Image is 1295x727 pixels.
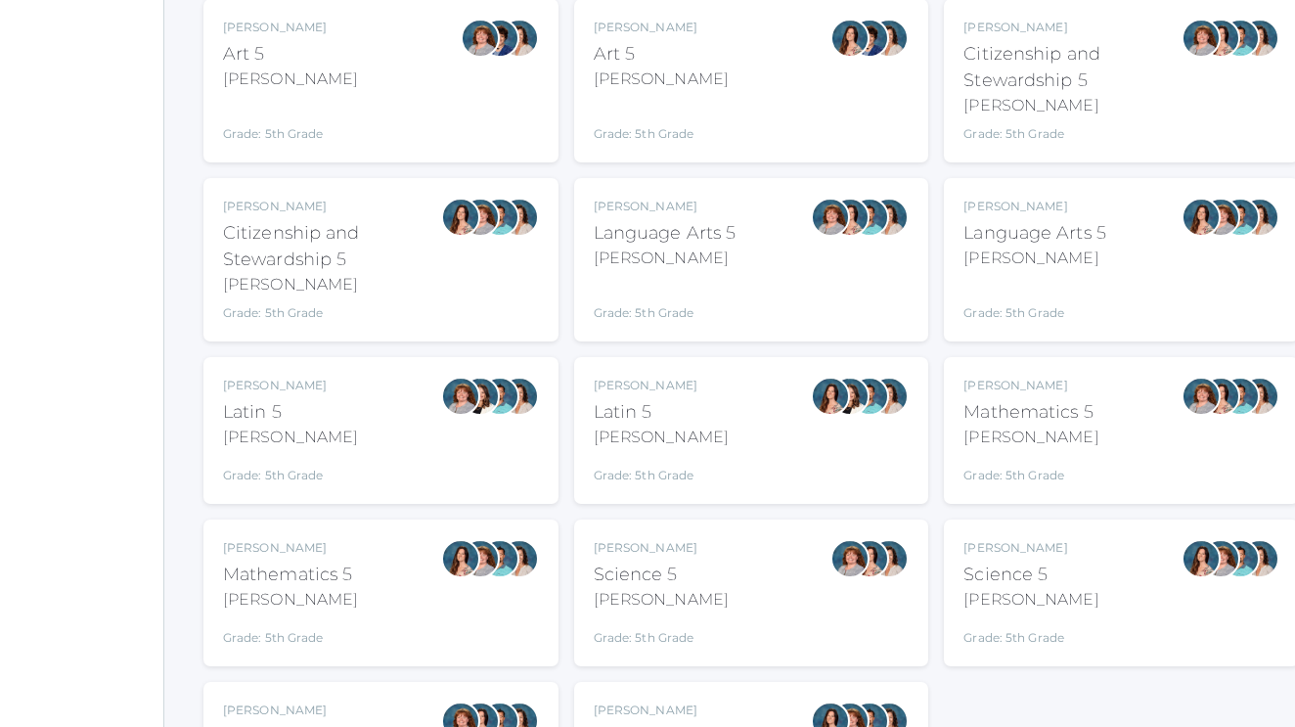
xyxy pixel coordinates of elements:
div: Rebecca Salazar [1201,19,1240,58]
div: Rebecca Salazar [1182,539,1221,578]
div: [PERSON_NAME] [223,702,360,719]
div: Grade: 5th Grade [963,619,1098,647]
div: [PERSON_NAME] [594,247,737,270]
div: Westen Taylor [1221,377,1260,416]
div: [PERSON_NAME] [594,588,729,612]
div: Sarah Bence [1182,19,1221,58]
div: Cari Burke [1240,198,1279,237]
div: [PERSON_NAME] [963,539,1098,557]
div: Westen Taylor [850,198,889,237]
div: [PERSON_NAME] [594,377,729,394]
div: [PERSON_NAME] [963,426,1098,449]
div: Rebecca Salazar [441,198,480,237]
div: Cari Burke [500,539,539,578]
div: [PERSON_NAME] [223,539,358,557]
div: [PERSON_NAME] [594,702,731,719]
div: Science 5 [594,562,729,588]
div: Rebecca Salazar [811,377,850,416]
div: Grade: 5th Grade [223,304,441,322]
div: [PERSON_NAME] [223,68,358,91]
div: Westen Taylor [1221,198,1260,237]
div: Mathematics 5 [223,562,358,588]
div: Citizenship and Stewardship 5 [223,220,441,273]
div: [PERSON_NAME] [594,198,737,215]
div: [PERSON_NAME] [594,19,729,36]
div: Sarah Bence [811,198,850,237]
div: Sarah Bence [1201,539,1240,578]
div: Cari Burke [500,377,539,416]
div: Rebecca Salazar [850,539,889,578]
div: Carolyn Sugimoto [850,19,889,58]
div: Grade: 5th Grade [963,457,1098,484]
div: Grade: 5th Grade [594,619,729,647]
div: Rebecca Salazar [1201,377,1240,416]
div: Language Arts 5 [963,220,1106,247]
div: Cari Burke [870,377,909,416]
div: [PERSON_NAME] [223,377,358,394]
div: Latin 5 [594,399,729,426]
div: [PERSON_NAME] [223,198,441,215]
div: [PERSON_NAME] [594,539,729,557]
div: Mathematics 5 [963,399,1098,426]
div: Westen Taylor [480,539,519,578]
div: Sarah Bence [461,19,500,58]
div: [PERSON_NAME] [223,426,358,449]
div: Science 5 [963,562,1098,588]
div: [PERSON_NAME] [963,588,1098,612]
div: Cari Burke [500,19,539,58]
div: Art 5 [223,41,358,68]
div: Rebecca Salazar [1182,198,1221,237]
div: Westen Taylor [1221,19,1260,58]
div: Sarah Bence [461,198,500,237]
div: [PERSON_NAME] [594,68,729,91]
div: Sarah Bence [1201,198,1240,237]
div: [PERSON_NAME] [223,588,358,612]
div: Cari Burke [1240,539,1279,578]
div: Cari Burke [870,19,909,58]
div: [PERSON_NAME] [963,19,1182,36]
div: Cari Burke [1240,19,1279,58]
div: Grade: 5th Grade [223,619,358,647]
div: Sarah Bence [1182,377,1221,416]
div: [PERSON_NAME] [963,198,1106,215]
div: Westen Taylor [1221,539,1260,578]
div: [PERSON_NAME] [963,247,1106,270]
div: Language Arts 5 [594,220,737,247]
div: Citizenship and Stewardship 5 [963,41,1182,94]
div: Grade: 5th Grade [594,278,737,322]
div: Teresa Deutsch [461,377,500,416]
div: Westen Taylor [480,377,519,416]
div: Cari Burke [870,539,909,578]
div: Sarah Bence [441,377,480,416]
div: Rebecca Salazar [830,198,870,237]
div: Grade: 5th Grade [963,125,1182,143]
div: Latin 5 [223,399,358,426]
div: Grade: 5th Grade [223,99,358,143]
div: [PERSON_NAME] [963,377,1098,394]
div: Grade: 5th Grade [223,457,358,484]
div: Rebecca Salazar [441,539,480,578]
div: [PERSON_NAME] [594,426,729,449]
div: [PERSON_NAME] [223,19,358,36]
div: Sarah Bence [830,539,870,578]
div: Cari Burke [870,198,909,237]
div: Sarah Bence [461,539,500,578]
div: Rebecca Salazar [830,19,870,58]
div: [PERSON_NAME] [963,94,1182,117]
div: Grade: 5th Grade [594,457,729,484]
div: Cari Burke [1240,377,1279,416]
div: Teresa Deutsch [830,377,870,416]
div: Carolyn Sugimoto [480,19,519,58]
div: [PERSON_NAME] [223,273,441,296]
div: Westen Taylor [480,198,519,237]
div: Grade: 5th Grade [594,99,729,143]
div: Grade: 5th Grade [963,278,1106,322]
div: Westen Taylor [850,377,889,416]
div: Cari Burke [500,198,539,237]
div: Art 5 [594,41,729,68]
